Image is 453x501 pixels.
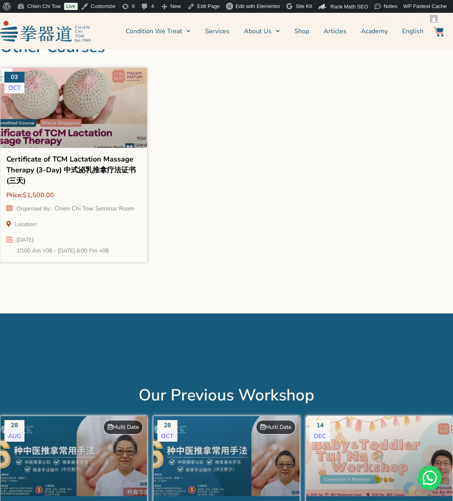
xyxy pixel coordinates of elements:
[4,83,24,93] div: Oct
[4,431,24,442] div: Aug
[16,234,111,245] h5: [DATE]
[6,154,141,256] a: Certificate of TCM Lactation Massage Therapy (3-Day) 中式泌乳推拿疗法证书(三天) Price:$1,500.00 Organized By:...
[6,154,141,188] h2: Certificate of TCM Lactation Massage Therapy (3-Day) 中式泌乳推拿疗法证书(三天)
[256,420,296,434] div: Multi Date
[4,72,24,83] div: 03
[402,26,423,36] span: English
[157,420,177,431] div: 28
[330,4,368,10] span: Rank Math SEO
[205,21,230,41] a: Services
[361,21,388,41] a: Academy
[4,420,24,431] div: 28
[16,205,53,212] h5: Organized By:
[157,431,177,442] div: Oct
[64,3,78,10] a: Live
[23,191,27,200] span: $
[310,420,330,431] div: 14
[310,431,330,442] div: Dec
[103,420,143,434] div: Multi Date
[23,191,54,200] bdi: 1,500.00
[6,190,141,200] h3: Price:
[324,21,346,41] a: Articles
[54,204,135,212] h6: Chien Chi Tow Seminar Room
[236,3,280,9] span: Edit with Elementor
[402,21,423,41] a: English
[296,3,312,9] span: Site Kit
[434,27,443,36] img: Website Icon-03
[126,21,191,41] a: Condition We Treat
[394,16,428,22] span: Chien Chi Tow
[15,220,39,228] h5: Location:
[374,13,441,26] a: Howdy,
[16,245,111,256] h5: 10:00 am +08 - [DATE] 6:00 pm +08
[294,21,309,41] a: Shop
[244,21,280,41] a: About Us
[95,21,423,41] nav: Menu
